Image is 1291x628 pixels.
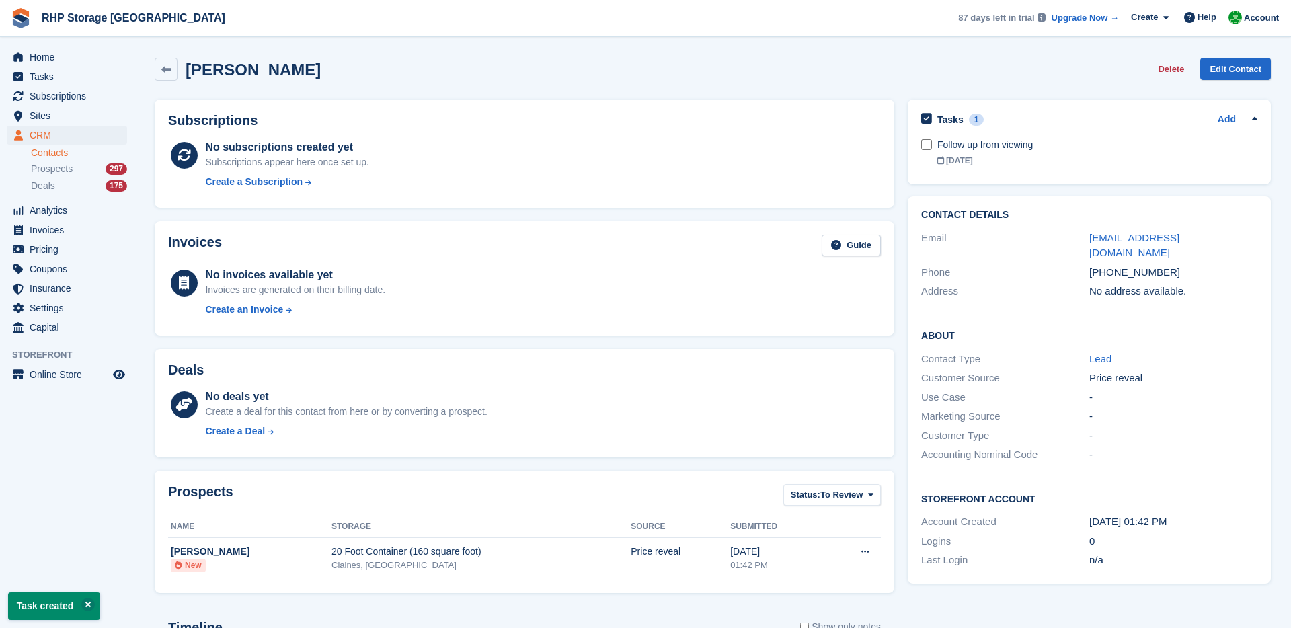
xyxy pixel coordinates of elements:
[30,87,110,106] span: Subscriptions
[7,279,127,298] a: menu
[921,390,1089,405] div: Use Case
[168,516,331,538] th: Name
[7,299,127,317] a: menu
[168,113,881,128] h2: Subscriptions
[730,516,824,538] th: Submitted
[106,180,127,192] div: 175
[1198,11,1216,24] span: Help
[1089,409,1257,424] div: -
[1089,284,1257,299] div: No address available.
[7,87,127,106] a: menu
[7,318,127,337] a: menu
[1089,232,1179,259] a: [EMAIL_ADDRESS][DOMAIN_NAME]
[1244,11,1279,25] span: Account
[30,318,110,337] span: Capital
[36,7,231,29] a: RHP Storage [GEOGRAPHIC_DATA]
[921,210,1257,221] h2: Contact Details
[921,492,1257,505] h2: Storefront Account
[30,299,110,317] span: Settings
[7,260,127,278] a: menu
[205,283,385,297] div: Invoices are generated on their billing date.
[30,260,110,278] span: Coupons
[7,126,127,145] a: menu
[921,328,1257,342] h2: About
[7,106,127,125] a: menu
[205,389,487,405] div: No deals yet
[205,303,283,317] div: Create an Invoice
[168,484,233,509] h2: Prospects
[331,559,631,572] div: Claines, [GEOGRAPHIC_DATA]
[106,163,127,175] div: 297
[921,553,1089,568] div: Last Login
[205,424,265,438] div: Create a Deal
[958,11,1034,25] span: 87 days left in trial
[1131,11,1158,24] span: Create
[205,155,369,169] div: Subscriptions appear here once set up.
[31,179,127,193] a: Deals 175
[1218,112,1236,128] a: Add
[921,370,1089,386] div: Customer Source
[205,139,369,155] div: No subscriptions created yet
[969,114,984,126] div: 1
[30,126,110,145] span: CRM
[822,235,881,257] a: Guide
[1089,553,1257,568] div: n/a
[168,362,204,378] h2: Deals
[30,240,110,259] span: Pricing
[186,61,321,79] h2: [PERSON_NAME]
[1089,370,1257,386] div: Price reveal
[1228,11,1242,24] img: Rod
[30,221,110,239] span: Invoices
[11,8,31,28] img: stora-icon-8386f47178a22dfd0bd8f6a31ec36ba5ce8667c1dd55bd0f319d3a0aa187defe.svg
[921,352,1089,367] div: Contact Type
[30,279,110,298] span: Insurance
[921,514,1089,530] div: Account Created
[1089,447,1257,463] div: -
[921,265,1089,280] div: Phone
[205,405,487,419] div: Create a deal for this contact from here or by converting a prospect.
[1089,265,1257,280] div: [PHONE_NUMBER]
[168,235,222,257] h2: Invoices
[1089,514,1257,530] div: [DATE] 01:42 PM
[921,428,1089,444] div: Customer Type
[921,534,1089,549] div: Logins
[631,545,730,559] div: Price reveal
[31,180,55,192] span: Deals
[30,365,110,384] span: Online Store
[1200,58,1271,80] a: Edit Contact
[111,366,127,383] a: Preview store
[31,147,127,159] a: Contacts
[8,592,100,620] p: Task created
[205,424,487,438] a: Create a Deal
[30,67,110,86] span: Tasks
[331,545,631,559] div: 20 Foot Container (160 square foot)
[921,284,1089,299] div: Address
[7,221,127,239] a: menu
[205,175,369,189] a: Create a Subscription
[7,201,127,220] a: menu
[1089,534,1257,549] div: 0
[1052,11,1119,25] a: Upgrade Now →
[30,48,110,67] span: Home
[921,409,1089,424] div: Marketing Source
[7,48,127,67] a: menu
[30,201,110,220] span: Analytics
[171,559,206,572] li: New
[730,545,824,559] div: [DATE]
[820,488,863,502] span: To Review
[30,106,110,125] span: Sites
[937,114,964,126] h2: Tasks
[331,516,631,538] th: Storage
[730,559,824,572] div: 01:42 PM
[1152,58,1189,80] button: Delete
[7,365,127,384] a: menu
[1089,353,1111,364] a: Lead
[31,163,73,175] span: Prospects
[937,138,1257,152] div: Follow up from viewing
[205,267,385,283] div: No invoices available yet
[205,303,385,317] a: Create an Invoice
[31,162,127,176] a: Prospects 297
[7,67,127,86] a: menu
[921,447,1089,463] div: Accounting Nominal Code
[937,155,1257,167] div: [DATE]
